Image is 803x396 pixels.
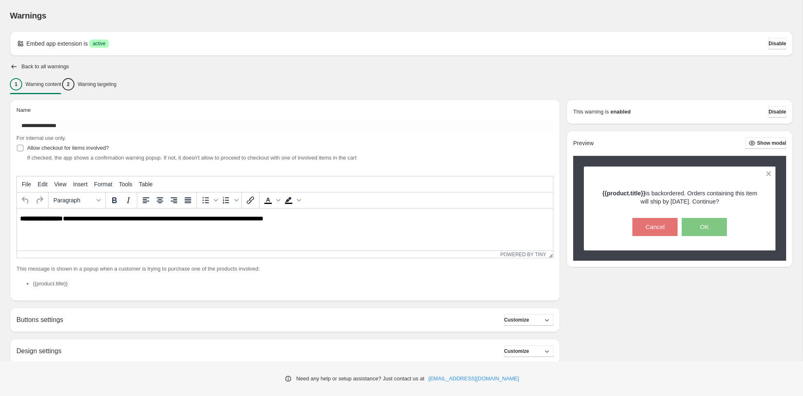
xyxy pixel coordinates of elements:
button: 2Warning targeting [62,76,116,93]
div: Text color [261,193,282,207]
button: Bold [107,193,121,207]
p: Warning targeting [78,81,116,88]
h2: Preview [573,140,594,147]
button: Align left [139,193,153,207]
span: Edit [38,181,48,188]
span: Disable [768,40,786,47]
div: Bullet list [199,193,219,207]
span: Allow checkout for items involved? [27,145,109,151]
button: Show modal [745,137,786,149]
span: Insert [73,181,88,188]
span: Name [16,107,31,113]
button: Customize [504,345,553,357]
div: Resize [546,251,553,258]
button: Align right [167,193,181,207]
button: Disable [768,38,786,49]
span: Paragraph [53,197,94,204]
div: Background color [282,193,302,207]
a: Powered by Tiny [500,252,546,257]
p: This warning is [573,108,609,116]
h2: Back to all warnings [21,63,69,70]
span: Show modal [757,140,786,146]
a: [EMAIL_ADDRESS][DOMAIN_NAME] [428,375,519,383]
button: OK [682,218,727,236]
span: Format [94,181,112,188]
strong: enabled [611,108,631,116]
span: If checked, the app shows a confirmation warning popup. If not, it doesn't allow to proceed to ch... [27,155,356,161]
p: Warning content [25,81,61,88]
span: active [93,40,105,47]
span: File [22,181,31,188]
div: 2 [62,78,74,90]
h2: Buttons settings [16,316,63,324]
button: Redo [32,193,46,207]
button: Undo [19,193,32,207]
span: Tools [119,181,132,188]
button: Align center [153,193,167,207]
button: Justify [181,193,195,207]
p: is backordered. Orders containing this item will ship by [DATE]. Continue? [598,189,761,206]
span: Table [139,181,153,188]
p: This message is shown in a popup when a customer is trying to purchase one of the products involved: [16,265,553,273]
span: Customize [504,348,529,354]
span: Disable [768,109,786,115]
p: Embed app extension is [26,39,88,48]
iframe: Rich Text Area [17,208,553,250]
button: Customize [504,314,553,326]
span: Customize [504,317,529,323]
button: 1Warning content [10,76,61,93]
h2: Design settings [16,347,61,355]
button: Disable [768,106,786,118]
button: Cancel [632,218,678,236]
div: 1 [10,78,22,90]
span: Warnings [10,11,46,20]
span: For internal use only. [16,135,66,141]
li: {{product.title}} [33,280,553,288]
span: View [54,181,67,188]
div: Numbered list [219,193,240,207]
button: Italic [121,193,135,207]
button: Formats [50,193,104,207]
strong: {{product.title}} [602,190,646,197]
button: Insert/edit link [243,193,257,207]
